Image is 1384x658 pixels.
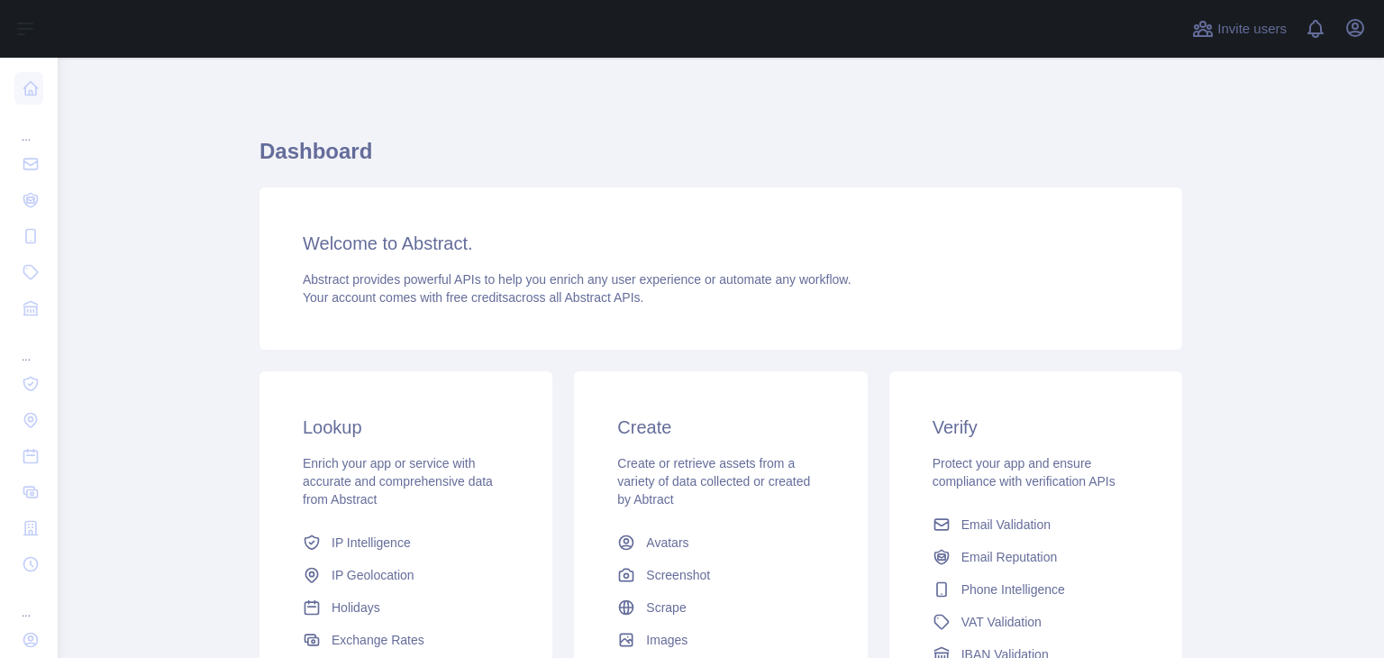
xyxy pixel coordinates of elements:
a: Exchange Rates [296,624,516,656]
span: Exchange Rates [332,631,424,649]
a: IP Intelligence [296,526,516,559]
h1: Dashboard [259,137,1182,180]
div: ... [14,584,43,620]
span: free credits [446,290,508,305]
a: Phone Intelligence [925,573,1146,606]
span: Images [646,631,687,649]
span: Your account comes with across all Abstract APIs. [303,290,643,305]
span: Protect your app and ensure compliance with verification APIs [933,456,1115,489]
h3: Create [617,415,824,440]
span: IP Geolocation [332,566,414,584]
span: VAT Validation [961,613,1042,631]
a: Email Reputation [925,541,1146,573]
a: Screenshot [610,559,831,591]
a: VAT Validation [925,606,1146,638]
span: Invite users [1217,19,1287,40]
span: Phone Intelligence [961,580,1065,599]
span: IP Intelligence [332,534,411,552]
span: Create or retrieve assets from a variety of data collected or created by Abtract [617,456,810,507]
span: Email Validation [961,516,1051,534]
div: ... [14,328,43,364]
a: Email Validation [925,508,1146,541]
div: ... [14,108,43,144]
span: Email Reputation [961,548,1058,566]
a: Scrape [610,591,831,624]
span: Abstract provides powerful APIs to help you enrich any user experience or automate any workflow. [303,272,851,287]
h3: Verify [933,415,1139,440]
a: Images [610,624,831,656]
span: Scrape [646,599,686,617]
span: Avatars [646,534,688,552]
a: IP Geolocation [296,559,516,591]
span: Screenshot [646,566,710,584]
a: Holidays [296,591,516,624]
h3: Welcome to Abstract. [303,231,1139,256]
h3: Lookup [303,415,509,440]
button: Invite users [1188,14,1290,43]
span: Holidays [332,599,380,617]
span: Enrich your app or service with accurate and comprehensive data from Abstract [303,456,493,507]
a: Avatars [610,526,831,559]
